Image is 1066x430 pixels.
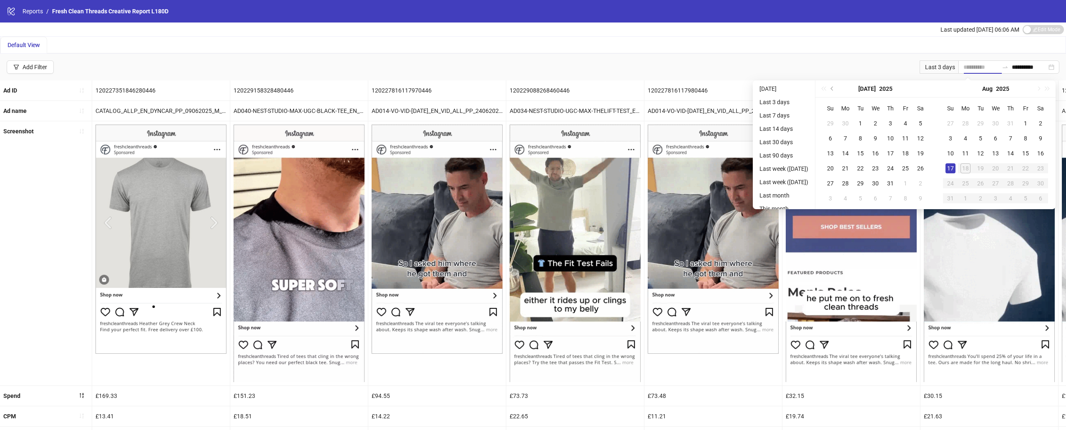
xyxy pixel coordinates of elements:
[1006,148,1016,158] div: 14
[1002,64,1008,70] span: to
[975,193,986,203] div: 2
[958,101,973,116] th: Mo
[913,161,928,176] td: 2025-07-26
[1003,116,1018,131] td: 2025-07-31
[898,101,913,116] th: Fr
[1036,118,1046,128] div: 2
[234,125,365,382] img: Screenshot 120229158328480446
[823,146,838,161] td: 2025-07-13
[883,146,898,161] td: 2025-07-17
[838,161,853,176] td: 2025-07-21
[898,161,913,176] td: 2025-07-25
[900,163,910,173] div: 25
[988,101,1003,116] th: We
[840,148,850,158] div: 14
[1003,101,1018,116] th: Th
[958,116,973,131] td: 2025-07-28
[988,131,1003,146] td: 2025-08-06
[898,176,913,191] td: 2025-08-01
[3,413,16,420] b: CPM
[855,118,865,128] div: 1
[853,146,868,161] td: 2025-07-15
[3,392,20,399] b: Spend
[838,101,853,116] th: Mo
[840,163,850,173] div: 21
[870,193,880,203] div: 6
[975,178,986,188] div: 26
[868,131,883,146] td: 2025-07-09
[883,131,898,146] td: 2025-07-10
[943,191,958,206] td: 2025-08-31
[988,146,1003,161] td: 2025-08-13
[945,148,955,158] div: 10
[855,193,865,203] div: 5
[853,116,868,131] td: 2025-07-01
[506,80,644,100] div: 120229088268460446
[960,178,970,188] div: 25
[913,131,928,146] td: 2025-07-12
[1018,146,1033,161] td: 2025-08-15
[920,60,958,74] div: Last 3 days
[1021,178,1031,188] div: 29
[885,118,895,128] div: 3
[945,193,955,203] div: 31
[1018,131,1033,146] td: 2025-08-08
[756,190,812,200] li: Last month
[1003,131,1018,146] td: 2025-08-07
[79,87,85,93] span: sort-ascending
[756,204,812,214] li: This month
[23,64,47,70] div: Add Filter
[825,178,835,188] div: 27
[756,97,812,107] li: Last 3 days
[823,176,838,191] td: 2025-07-27
[913,146,928,161] td: 2025-07-19
[368,406,506,426] div: £14.22
[945,163,955,173] div: 17
[973,131,988,146] td: 2025-08-05
[3,128,34,135] b: Screenshot
[988,191,1003,206] td: 2025-09-03
[1018,176,1033,191] td: 2025-08-29
[52,8,168,15] span: Fresh Clean Threads Creative Report L180D
[920,386,1058,406] div: £30.15
[958,176,973,191] td: 2025-08-25
[644,406,782,426] div: £11.21
[900,178,910,188] div: 1
[1003,161,1018,176] td: 2025-08-21
[945,118,955,128] div: 27
[868,101,883,116] th: We
[853,191,868,206] td: 2025-08-05
[840,178,850,188] div: 28
[756,137,812,147] li: Last 30 days
[368,386,506,406] div: £94.55
[975,133,986,143] div: 5
[988,176,1003,191] td: 2025-08-27
[838,116,853,131] td: 2025-06-30
[973,146,988,161] td: 2025-08-12
[825,163,835,173] div: 20
[975,163,986,173] div: 19
[975,118,986,128] div: 29
[868,161,883,176] td: 2025-07-23
[973,116,988,131] td: 2025-07-29
[825,118,835,128] div: 29
[1033,101,1048,116] th: Sa
[648,125,779,354] img: Screenshot 120227816117980446
[885,148,895,158] div: 17
[7,60,54,74] button: Add Filter
[958,131,973,146] td: 2025-08-04
[1036,148,1046,158] div: 16
[885,163,895,173] div: 24
[943,131,958,146] td: 2025-08-03
[915,193,925,203] div: 9
[823,191,838,206] td: 2025-08-03
[960,193,970,203] div: 1
[1036,178,1046,188] div: 30
[973,176,988,191] td: 2025-08-26
[230,406,368,426] div: £18.51
[913,101,928,116] th: Sa
[372,125,503,354] img: Screenshot 120227816117970446
[79,413,85,419] span: sort-ascending
[8,42,40,48] span: Default View
[960,163,970,173] div: 18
